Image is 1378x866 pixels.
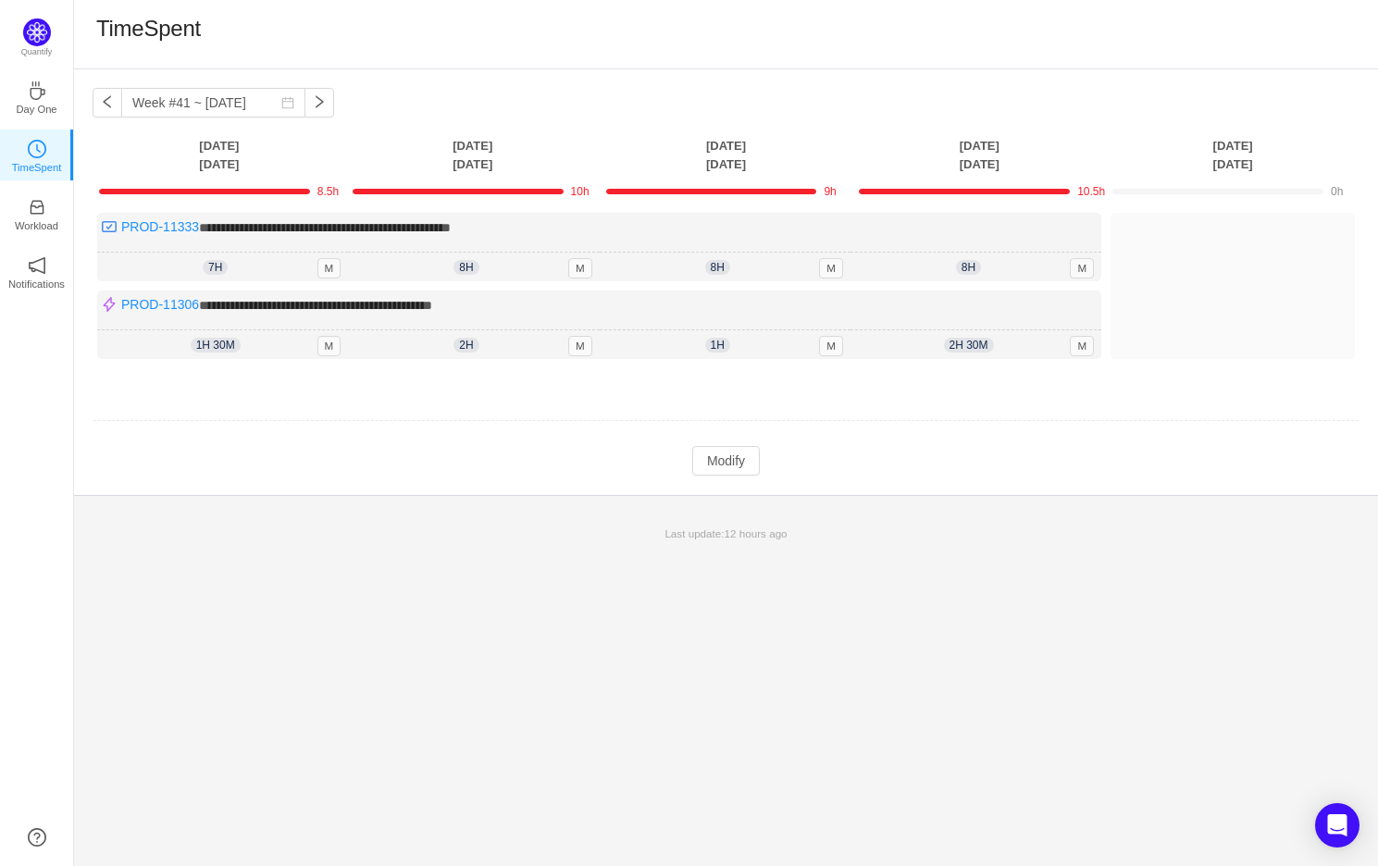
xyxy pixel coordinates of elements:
span: 12 hours ago [725,527,788,539]
span: M [568,336,592,356]
a: icon: question-circle [28,828,46,847]
p: Day One [16,101,56,118]
div: Open Intercom Messenger [1315,803,1359,847]
a: icon: clock-circleTimeSpent [28,145,46,164]
span: M [819,258,843,278]
span: 2h [453,338,478,353]
th: [DATE] [DATE] [1106,136,1359,174]
h1: TimeSpent [96,15,201,43]
i: icon: inbox [28,198,46,216]
a: icon: coffeeDay One [28,87,46,105]
th: [DATE] [DATE] [600,136,853,174]
img: 10307 [102,297,117,312]
input: Select a week [121,88,305,118]
span: M [1070,258,1094,278]
span: 10h [571,185,590,198]
th: [DATE] [DATE] [852,136,1106,174]
span: 8h [453,260,478,275]
span: 8h [705,260,730,275]
i: icon: notification [28,256,46,275]
p: TimeSpent [12,159,62,176]
span: M [568,258,592,278]
button: icon: left [93,88,122,118]
span: 0h [1331,185,1343,198]
p: Workload [15,217,58,234]
th: [DATE] [DATE] [93,136,346,174]
button: icon: right [304,88,334,118]
span: 1h 30m [191,338,241,353]
a: PROD-11306 [121,297,199,312]
i: icon: clock-circle [28,140,46,158]
span: M [317,336,341,356]
i: icon: coffee [28,81,46,100]
span: M [1070,336,1094,356]
i: icon: calendar [281,96,294,109]
span: 2h 30m [944,338,994,353]
a: icon: inboxWorkload [28,204,46,222]
a: PROD-11333 [121,219,199,234]
th: [DATE] [DATE] [346,136,600,174]
span: M [819,336,843,356]
p: Quantify [21,46,53,59]
span: 8.5h [317,185,339,198]
p: Notifications [8,276,65,292]
span: 9h [824,185,836,198]
span: 7h [203,260,228,275]
span: 1h [705,338,730,353]
span: M [317,258,341,278]
button: Modify [692,446,760,476]
a: icon: notificationNotifications [28,262,46,280]
img: 10300 [102,219,117,234]
span: 8h [956,260,981,275]
img: Quantify [23,19,51,46]
span: Last update: [664,527,787,539]
span: 10.5h [1077,185,1105,198]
